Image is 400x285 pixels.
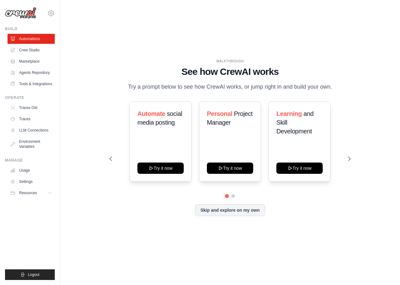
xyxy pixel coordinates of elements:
button: Resources [8,188,55,198]
a: Traces Old [8,103,55,113]
button: Try it now [207,163,253,174]
span: Resources [19,190,37,195]
a: Settings [8,177,55,187]
div: Manage [5,158,55,163]
span: Logout [28,272,39,277]
span: Automate [137,110,165,117]
a: Traces [8,114,55,124]
img: Logo [5,7,36,19]
div: Build [5,26,55,31]
a: Agents Repository [8,68,55,78]
span: Learning [276,110,302,117]
a: Environment Variables [8,137,55,152]
p: Try a prompt below to see how CrewAI works, or jump right in and build your own. [125,82,335,91]
span: Project Manager [207,110,253,126]
div: WALKTHROUGH [110,59,351,64]
a: Crew Studio [8,45,55,55]
button: Logout [5,269,55,280]
div: Operate [5,95,55,100]
a: LLM Connections [8,125,55,135]
a: Usage [8,165,55,175]
a: Marketplace [8,56,55,66]
span: and Skill Development [276,110,314,135]
a: Automations [8,34,55,44]
span: Personal [207,110,232,117]
a: Tools & Integrations [8,79,55,89]
button: Skip and explore on my own [195,204,265,216]
button: Try it now [276,163,323,174]
h1: See how CrewAI works [110,66,351,77]
button: Try it now [137,163,184,174]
